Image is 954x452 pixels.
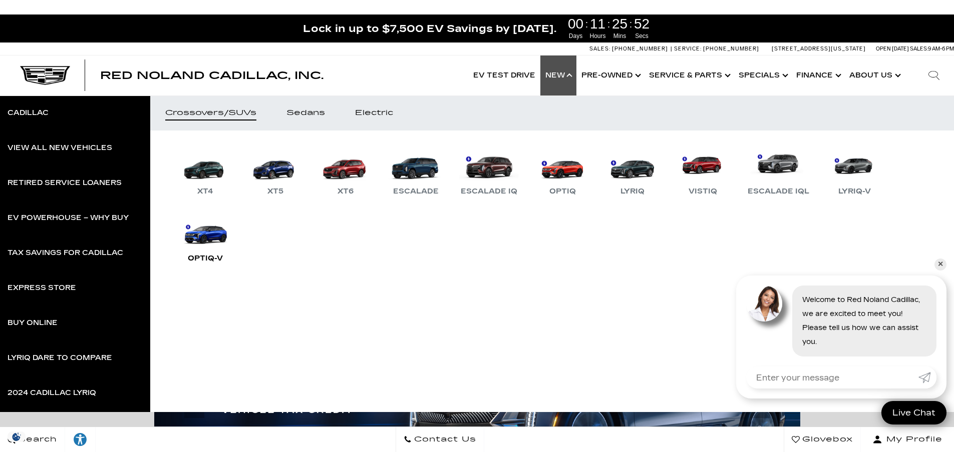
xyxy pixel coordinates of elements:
span: 9 AM-6 PM [928,45,954,52]
span: [PHONE_NUMBER] [703,45,759,52]
div: Crossovers/SUVs [165,109,256,116]
img: Opt-Out Icon [5,431,28,442]
button: Open user profile menu [861,427,954,452]
span: 11 [588,17,607,31]
div: XT6 [333,185,359,197]
a: Glovebox [784,427,861,452]
span: Mins [610,31,629,40]
div: LYRIQ-V [833,185,876,197]
div: OPTIQ [544,185,581,197]
span: Open [DATE] [876,45,909,52]
a: New [540,55,576,95]
a: Submit [918,366,936,388]
a: OPTIQ-V [175,212,235,264]
div: Explore your accessibility options [65,432,95,447]
span: Secs [632,31,652,40]
div: 2024 Cadillac LYRIQ [8,389,96,396]
div: OPTIQ-V [183,252,228,264]
a: LYRIQ [602,145,663,197]
section: Click to Open Cookie Consent Modal [5,431,28,442]
span: : [585,16,588,31]
a: Contact Us [396,427,484,452]
div: LYRIQ Dare to Compare [8,354,112,361]
span: Contact Us [412,432,476,446]
div: Electric [355,109,393,116]
a: About Us [844,55,904,95]
a: Sedans [271,95,340,130]
span: Sales: [589,45,610,52]
a: Escalade [386,145,446,197]
a: VISTIQ [673,145,733,197]
span: Search [16,432,57,446]
div: Cadillac [8,109,49,116]
span: 00 [566,17,585,31]
span: : [629,16,632,31]
a: EV Test Drive [468,55,540,95]
div: XT5 [262,185,288,197]
div: Retired Service Loaners [8,179,122,186]
div: Escalade IQL [743,185,814,197]
a: Service & Parts [644,55,734,95]
a: Finance [791,55,844,95]
a: OPTIQ [532,145,592,197]
div: Welcome to Red Noland Cadillac, we are excited to meet you! Please tell us how we can assist you. [792,285,936,356]
span: Sales: [910,45,928,52]
a: Escalade IQ [456,145,522,197]
div: View All New Vehicles [8,144,112,151]
span: Service: [674,45,702,52]
span: Lock in up to $7,500 EV Savings by [DATE]. [303,22,556,35]
span: Glovebox [800,432,853,446]
a: Escalade IQL [743,145,814,197]
a: Red Noland Cadillac, Inc. [100,70,324,80]
a: Electric [340,95,408,130]
span: Days [566,31,585,40]
span: : [607,16,610,31]
div: LYRIQ [615,185,650,197]
span: Live Chat [887,407,940,418]
span: My Profile [882,432,942,446]
div: XT4 [192,185,218,197]
a: Explore your accessibility options [65,427,96,452]
a: XT4 [175,145,235,197]
div: Tax Savings for Cadillac [8,249,123,256]
div: EV Powerhouse – Why Buy [8,214,129,221]
div: Buy Online [8,319,58,326]
a: Sales: [PHONE_NUMBER] [589,46,671,51]
img: Cadillac Dark Logo with Cadillac White Text [20,66,70,85]
a: Crossovers/SUVs [150,95,271,130]
div: VISTIQ [684,185,722,197]
div: Escalade IQ [456,185,522,197]
div: Express Store [8,284,76,291]
div: Sedans [286,109,325,116]
a: XT6 [315,145,376,197]
a: Service: [PHONE_NUMBER] [671,46,762,51]
a: Specials [734,55,791,95]
span: [PHONE_NUMBER] [612,45,668,52]
input: Enter your message [746,366,918,388]
a: XT5 [245,145,305,197]
a: Pre-Owned [576,55,644,95]
a: Live Chat [881,401,946,424]
a: Close [937,19,949,31]
span: 52 [632,17,652,31]
div: Escalade [388,185,444,197]
img: Agent profile photo [746,285,782,321]
a: [STREET_ADDRESS][US_STATE] [772,45,866,52]
span: 25 [610,17,629,31]
span: Red Noland Cadillac, Inc. [100,69,324,81]
a: LYRIQ-V [824,145,884,197]
span: Hours [588,31,607,40]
